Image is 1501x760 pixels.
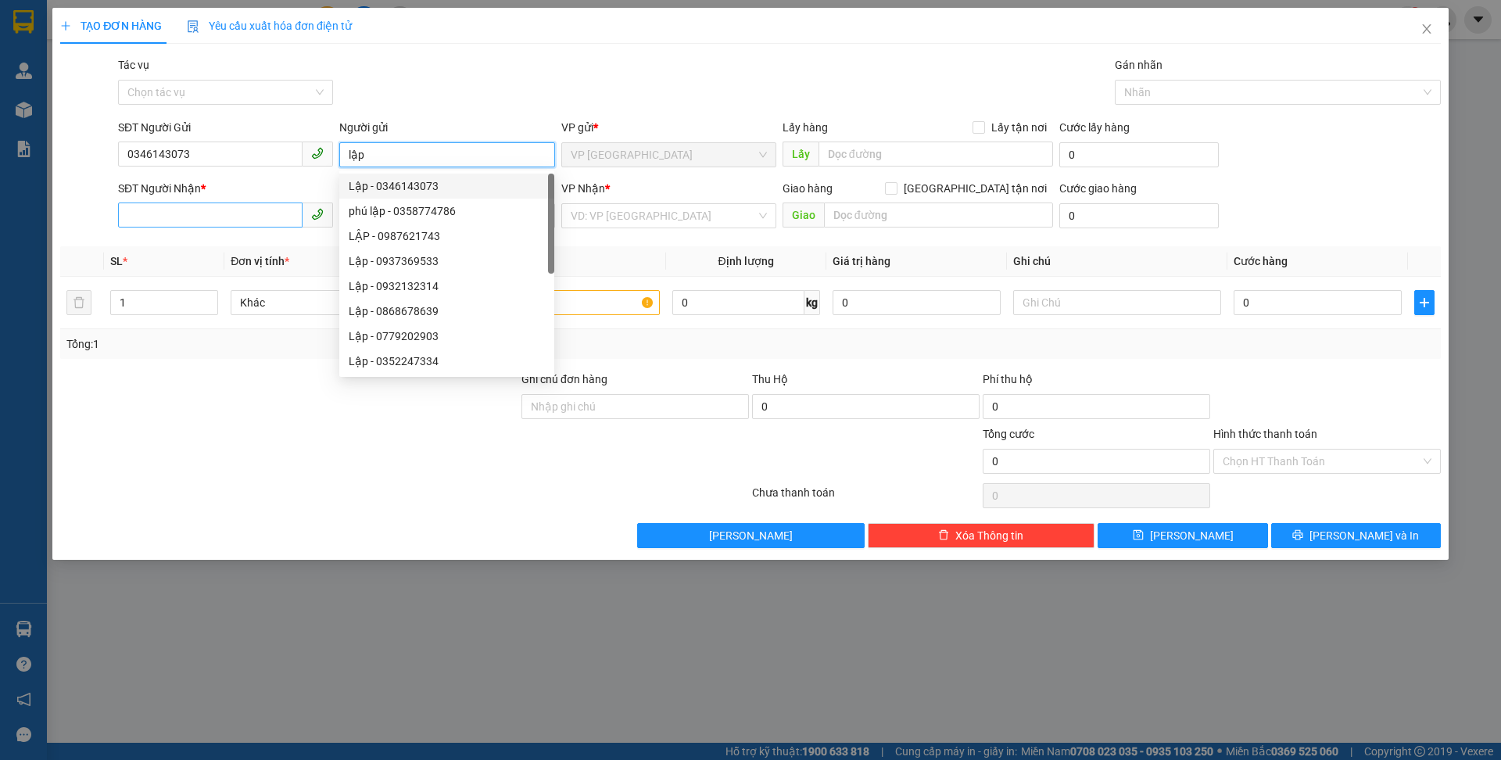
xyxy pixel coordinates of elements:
span: [GEOGRAPHIC_DATA] tận nơi [897,180,1053,197]
span: Xóa Thông tin [955,527,1023,544]
label: Cước lấy hàng [1059,121,1130,134]
div: Lập - 0932132314 [349,278,545,295]
span: close [1420,23,1433,35]
div: Lập - 0346143073 [349,177,545,195]
span: Lấy hàng [783,121,828,134]
span: SL [110,255,123,267]
div: VP gửi [561,119,776,136]
div: Chưa thanh toán [750,484,981,511]
label: Gán nhãn [1115,59,1162,71]
span: Lấy [783,142,819,167]
input: Cước giao hàng [1059,203,1219,228]
input: Dọc đường [819,142,1053,167]
div: SĐT Người Gửi [118,119,333,136]
span: TẠO ĐƠN HÀNG [60,20,162,32]
button: deleteXóa Thông tin [868,523,1095,548]
button: save[PERSON_NAME] [1098,523,1267,548]
label: Ghi chú đơn hàng [521,373,607,385]
th: Ghi chú [1007,246,1227,277]
label: Tác vụ [118,59,149,71]
span: 33 Bác Ái, P Phước Hội, TX Lagi [6,55,73,99]
button: plus [1414,290,1435,315]
div: Lập - 0352247334 [349,353,545,370]
div: Lập - 0779202903 [339,324,554,349]
div: phú lập - 0358774786 [339,199,554,224]
div: phú lập - 0358774786 [349,203,545,220]
span: Cước hàng [1234,255,1288,267]
span: Lấy tận nơi [985,119,1053,136]
div: LẬP - 0987621743 [349,228,545,245]
div: Lập - 0779202903 [349,328,545,345]
span: 562U6RG6 [121,27,193,45]
div: Lập - 0932132314 [339,274,554,299]
div: Lập - 0937369533 [339,249,554,274]
span: Định lượng [718,255,774,267]
span: printer [1292,529,1303,542]
span: [PERSON_NAME] [709,527,793,544]
label: Cước giao hàng [1059,182,1137,195]
span: save [1133,529,1144,542]
span: plus [1415,296,1434,309]
label: Hình thức thanh toán [1213,428,1317,440]
input: VD: Bàn, Ghế [451,290,659,315]
input: 0 [833,290,1001,315]
input: Cước lấy hàng [1059,142,1219,167]
div: LẬP - 0987621743 [339,224,554,249]
span: [PERSON_NAME] [1150,527,1234,544]
div: Phí thu hộ [983,371,1210,394]
input: Dọc đường [824,203,1053,228]
span: Tổng cước [983,428,1034,440]
span: Giao hàng [783,182,833,195]
div: Lập - 0937369533 [349,253,545,270]
div: Lập - 0346143073 [339,174,554,199]
button: printer[PERSON_NAME] và In [1271,523,1441,548]
span: Yêu cầu xuất hóa đơn điện tử [187,20,352,32]
span: VP Thủ Đức [571,143,767,167]
span: delete [938,529,949,542]
span: phone [311,147,324,160]
input: Ghi Chú [1013,290,1221,315]
img: icon [187,20,199,33]
div: Lập - 0868678639 [339,299,554,324]
input: Ghi chú đơn hàng [521,394,749,419]
span: Khác [240,291,429,314]
span: Đơn vị tính [231,255,289,267]
span: Giá trị hàng [833,255,890,267]
strong: Nhà xe Mỹ Loan [6,6,78,50]
span: phone [311,208,324,220]
div: Người gửi [339,119,554,136]
button: delete [66,290,91,315]
div: SĐT Người Nhận [118,180,333,197]
div: Lập - 0352247334 [339,349,554,374]
button: [PERSON_NAME] [637,523,865,548]
span: kg [804,290,820,315]
button: Close [1405,8,1449,52]
span: VP Nhận [561,182,605,195]
div: Tổng: 1 [66,335,579,353]
span: Thu Hộ [752,373,788,385]
span: plus [60,20,71,31]
span: 0968278298 [6,102,77,117]
span: Giao [783,203,824,228]
div: Lập - 0868678639 [349,303,545,320]
span: [PERSON_NAME] và In [1309,527,1419,544]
